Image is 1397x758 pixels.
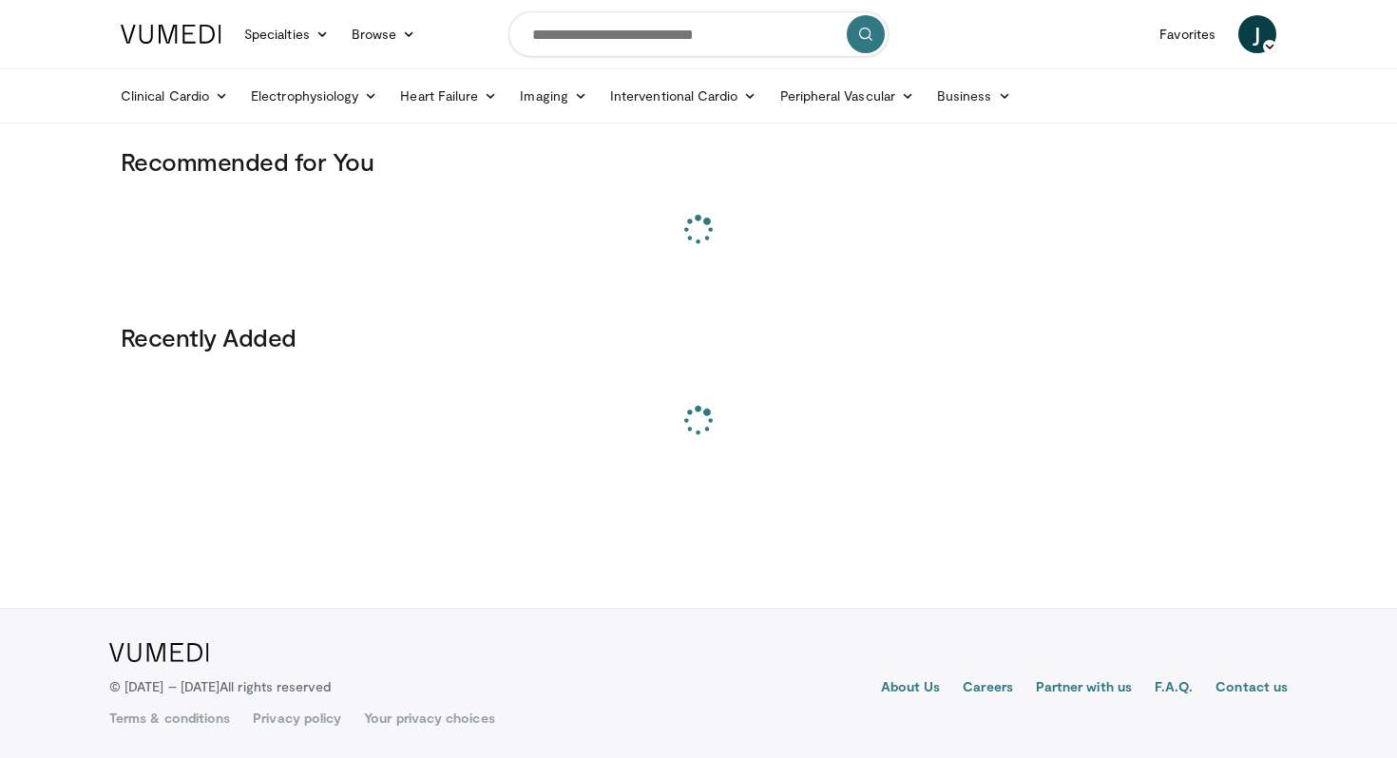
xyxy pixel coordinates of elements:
span: All rights reserved [220,678,331,694]
a: About Us [881,677,941,700]
h3: Recently Added [121,322,1276,352]
img: VuMedi Logo [121,25,221,44]
a: Specialties [233,15,340,53]
a: Business [926,77,1023,115]
a: Contact us [1215,677,1288,700]
h3: Recommended for You [121,146,1276,177]
a: Clinical Cardio [109,77,239,115]
p: © [DATE] – [DATE] [109,677,332,696]
a: Peripheral Vascular [769,77,926,115]
a: F.A.Q. [1155,677,1193,700]
a: Careers [963,677,1013,700]
a: Favorites [1148,15,1227,53]
img: VuMedi Logo [109,643,209,662]
a: Interventional Cardio [599,77,769,115]
a: Electrophysiology [239,77,389,115]
a: J [1238,15,1276,53]
a: Imaging [508,77,599,115]
a: Partner with us [1036,677,1132,700]
a: Privacy policy [253,709,341,728]
a: Your privacy choices [364,709,494,728]
a: Heart Failure [389,77,508,115]
input: Search topics, interventions [508,11,889,57]
a: Browse [340,15,428,53]
a: Terms & conditions [109,709,230,728]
